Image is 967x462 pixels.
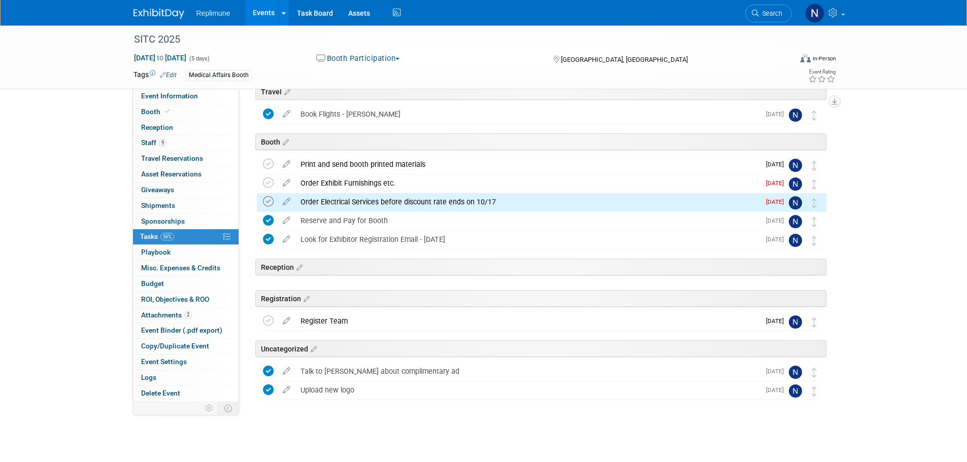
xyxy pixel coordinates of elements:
a: Event Settings [133,354,239,370]
img: Nicole Schaeffner [789,159,802,172]
span: [DATE] [766,111,789,118]
a: Reception [133,120,239,135]
a: Event Information [133,89,239,104]
a: ROI, Objectives & ROO [133,292,239,307]
span: to [155,54,165,62]
td: Tags [134,69,177,81]
a: edit [278,160,295,169]
span: 56% [160,233,174,240]
div: Medical Affairs Booth [186,70,252,81]
div: Talk to [PERSON_NAME] about complimentary ad [295,363,760,380]
a: Edit sections [294,262,303,272]
td: Toggle Event Tabs [218,402,239,415]
span: Event Binder (.pdf export) [141,326,222,334]
a: Attachments2 [133,308,239,323]
span: [DATE] [DATE] [134,53,187,62]
img: Nicole Schaeffner [789,177,802,191]
a: edit [278,179,295,188]
span: [DATE] [766,386,789,394]
span: [DATE] [766,180,789,187]
a: Booth [133,104,239,120]
i: Move task [812,217,817,227]
div: SITC 2025 [130,30,777,49]
div: Travel [255,83,826,100]
img: Nicole Schaeffner [789,215,802,228]
span: Giveaways [141,186,174,194]
div: Register Team [295,312,760,330]
span: 2 [184,311,192,318]
a: Logs [133,370,239,385]
img: Nicole Schaeffner [789,366,802,379]
a: edit [278,110,295,119]
span: [DATE] [766,198,789,205]
span: Event Information [141,92,198,100]
span: Playbook [141,248,171,256]
div: Event Rating [808,69,836,75]
span: Replimune [196,9,230,17]
div: In-Person [812,55,836,62]
span: Delete Event [141,389,180,397]
td: Personalize Event Tab Strip [201,402,218,415]
a: edit [278,216,295,225]
span: Staff [141,138,166,147]
span: [DATE] [766,236,789,243]
a: edit [278,367,295,376]
div: Uncategorized [255,340,826,357]
a: Edit sections [282,86,290,96]
img: Format-Inperson.png [801,54,811,62]
a: Shipments [133,198,239,214]
i: Move task [812,386,817,396]
a: Staff9 [133,135,239,151]
span: [DATE] [766,368,789,375]
a: Misc. Expenses & Credits [133,261,239,276]
span: Misc. Expenses & Credits [141,264,220,272]
div: Order Exhibit Furnishings etc. [295,174,760,192]
div: Look for Exhibitor Registration Email - [DATE] [295,231,760,248]
a: Sponsorships [133,214,239,229]
span: [DATE] [766,317,789,325]
i: Move task [812,317,817,327]
div: Registration [255,290,826,307]
span: [GEOGRAPHIC_DATA], [GEOGRAPHIC_DATA] [561,56,688,63]
span: Attachments [141,311,192,319]
div: Upload new logo [295,381,760,399]
div: Book Flights - [PERSON_NAME] [295,105,760,123]
span: Event Settings [141,358,187,366]
div: Event Format [732,53,837,68]
a: edit [278,235,295,244]
a: Travel Reservations [133,151,239,166]
img: Nicole Schaeffner [789,384,802,398]
div: Booth [255,133,826,150]
i: Move task [812,198,817,208]
a: Edit sections [308,343,317,353]
button: Booth Participation [313,53,404,64]
span: 9 [159,139,166,147]
span: (5 days) [188,55,210,62]
a: Giveaways [133,183,239,198]
div: Order Electrical Services before discount rate ends on 10/17 [295,193,760,210]
i: Booth reservation complete [165,109,170,114]
span: Tasks [140,232,174,240]
a: Playbook [133,245,239,260]
span: [DATE] [766,161,789,168]
a: Asset Reservations [133,167,239,182]
a: Delete Event [133,386,239,401]
span: Budget [141,279,164,288]
span: Asset Reservations [141,170,202,178]
a: Edit [160,72,177,79]
i: Move task [812,180,817,189]
a: Edit sections [301,293,310,303]
img: Nicole Schaeffner [789,196,802,209]
span: Copy/Duplicate Event [141,342,209,350]
span: Shipments [141,201,175,209]
a: Edit sections [280,136,289,147]
span: Reception [141,123,173,131]
img: ExhibitDay [134,9,184,19]
i: Move task [812,236,817,245]
span: [DATE] [766,217,789,224]
a: Copy/Duplicate Event [133,339,239,354]
span: Travel Reservations [141,154,203,162]
i: Move task [812,111,817,120]
span: Logs [141,373,156,381]
a: Event Binder (.pdf export) [133,323,239,338]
